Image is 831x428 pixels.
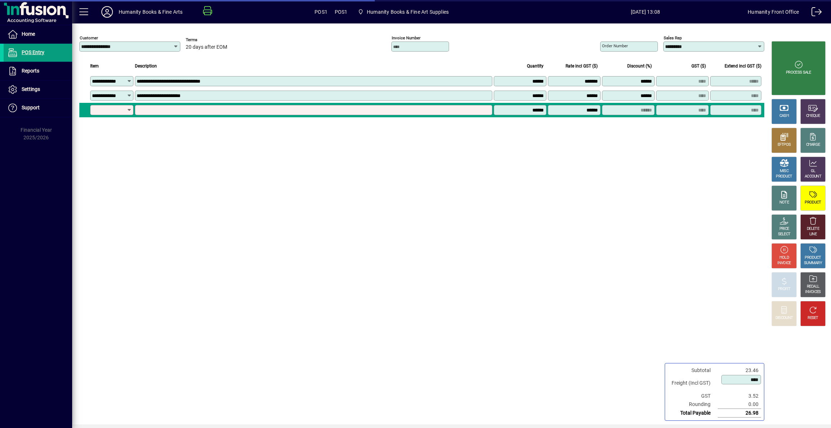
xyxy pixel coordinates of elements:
div: LINE [809,232,817,237]
td: Freight (Incl GST) [668,375,718,392]
td: Subtotal [668,366,718,375]
span: 20 days after EOM [186,44,227,50]
a: Home [4,25,72,43]
div: Humanity Front Office [748,6,799,18]
mat-label: Sales rep [664,35,682,40]
span: Rate incl GST ($) [566,62,598,70]
mat-label: Order number [602,43,628,48]
div: PRICE [779,226,789,232]
div: SELECT [778,232,791,237]
span: Discount (%) [627,62,652,70]
div: PRODUCT [805,255,821,261]
div: PRODUCT [805,200,821,205]
div: PROCESS SALE [786,70,811,75]
a: Reports [4,62,72,80]
td: Total Payable [668,409,718,418]
span: POS1 [315,6,327,18]
span: Humanity Books & Fine Art Supplies [355,5,452,18]
span: POS Entry [22,49,44,55]
div: RECALL [807,284,819,289]
div: DISCOUNT [775,315,793,321]
mat-label: Customer [80,35,98,40]
div: INVOICE [777,261,791,266]
div: EFTPOS [778,142,791,148]
a: Logout [806,1,822,25]
div: SUMMARY [804,261,822,266]
span: GST ($) [691,62,706,70]
div: RESET [808,315,818,321]
div: CASH [779,113,789,119]
button: Profile [96,5,119,18]
td: 3.52 [718,392,761,400]
span: Reports [22,68,39,74]
div: CHEQUE [806,113,820,119]
td: Rounding [668,400,718,409]
span: [DATE] 13:08 [543,6,748,18]
span: Home [22,31,35,37]
td: 0.00 [718,400,761,409]
div: ACCOUNT [805,174,821,179]
a: Support [4,99,72,117]
span: Humanity Books & Fine Art Supplies [367,6,449,18]
span: Settings [22,86,40,92]
div: PROFIT [778,287,790,292]
span: Terms [186,38,229,42]
a: Settings [4,80,72,99]
span: Quantity [527,62,544,70]
mat-label: Invoice number [392,35,421,40]
div: INVOICES [805,289,821,295]
div: MISC [780,169,788,174]
td: 23.46 [718,366,761,375]
div: PRODUCT [776,174,792,179]
div: Humanity Books & Fine Arts [119,6,183,18]
span: Description [135,62,157,70]
div: NOTE [779,200,789,205]
td: 26.98 [718,409,761,418]
span: Item [90,62,99,70]
div: GL [811,169,815,174]
td: GST [668,392,718,400]
span: POS1 [335,6,348,18]
span: Extend incl GST ($) [725,62,761,70]
div: HOLD [779,255,789,261]
div: CHARGE [806,142,820,148]
span: Support [22,105,40,110]
div: DELETE [807,226,819,232]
